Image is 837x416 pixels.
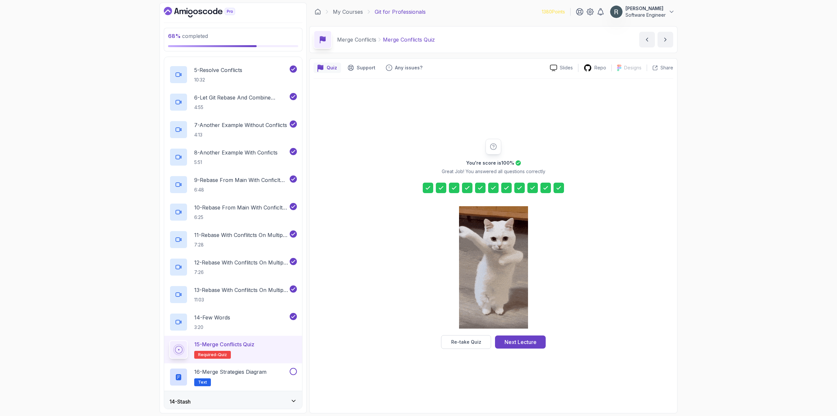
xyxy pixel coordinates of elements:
p: Merge Conflicts [337,36,376,44]
button: 16-Merge Strategies DiagramText [169,368,297,386]
button: previous content [639,32,655,47]
a: Slides [545,64,578,71]
p: Designs [624,64,641,71]
h3: 14 - Stash [169,398,191,406]
p: 15 - Merge Conflicts Quiz [194,340,254,348]
div: Re-take Quiz [451,339,481,345]
p: 7:26 [194,269,288,276]
button: 14-Few Words3:20 [169,313,297,331]
p: 6:25 [194,214,288,221]
p: 6 - Let Git Rebase And Combine Changes [194,94,288,101]
img: cool-cat [459,206,528,329]
p: 4:55 [194,104,288,111]
button: next content [658,32,673,47]
p: Great Job! You answered all questions correctly [442,168,545,175]
div: Next Lecture [504,338,537,346]
p: 8 - Another Example With Conficts [194,149,278,156]
span: quiz [218,352,227,357]
p: 7:28 [194,242,288,248]
button: 15-Merge Conflicts QuizRequired-quiz [169,340,297,359]
p: 13 - Rebase With Conflitcts On Multiple Commits Part 3 [194,286,288,294]
button: 8-Another Example With Conficts5:51 [169,148,297,166]
button: 9-Rebase From Main With Conficlt Part 16:48 [169,175,297,194]
button: 6-Let Git Rebase And Combine Changes4:55 [169,93,297,111]
button: Feedback button [382,63,426,73]
button: Next Lecture [495,335,546,349]
a: Dashboard [164,7,250,17]
button: Support button [344,63,379,73]
p: 6:48 [194,187,288,193]
p: 12 - Rebase With Conflitcts On Multiple Commits Part 2 [194,259,288,266]
h2: You're score is 100 % [466,160,514,166]
p: Quiz [327,64,337,71]
p: 7 - Another Example Without Conflicts [194,121,287,129]
p: 5 - Resolve Conflicts [194,66,242,74]
img: user profile image [610,6,623,18]
button: 11-Rebase With Conflitcts On Multiple Commits Part 17:28 [169,230,297,249]
p: 10 - Rebase From Main With Conficlt Part 2 [194,204,288,211]
button: quiz button [314,63,341,73]
p: Merge Conflicts Quiz [383,36,435,44]
button: 7-Another Example Without Conflicts4:13 [169,120,297,139]
button: 12-Rebase With Conflitcts On Multiple Commits Part 27:26 [169,258,297,276]
button: 13-Rebase With Conflitcts On Multiple Commits Part 311:03 [169,285,297,304]
p: 16 - Merge Strategies Diagram [194,368,266,376]
button: 5-Resolve Conflicts10:32 [169,65,297,84]
p: 11 - Rebase With Conflitcts On Multiple Commits Part 1 [194,231,288,239]
button: Share [647,64,673,71]
p: 4:13 [194,132,287,138]
p: Slides [560,64,573,71]
button: 14-Stash [164,391,302,412]
p: [PERSON_NAME] [625,5,666,12]
a: Repo [578,64,611,72]
p: Git for Professionals [375,8,426,16]
span: 68 % [168,33,181,39]
p: 11:03 [194,297,288,303]
p: Software Engineer [625,12,666,18]
p: 10:32 [194,77,242,83]
span: Text [198,380,207,385]
button: user profile image[PERSON_NAME]Software Engineer [610,5,675,18]
a: My Courses [333,8,363,16]
p: 3:20 [194,324,230,331]
span: completed [168,33,208,39]
p: 9 - Rebase From Main With Conficlt Part 1 [194,176,288,184]
a: Dashboard [315,9,321,15]
p: Support [357,64,375,71]
p: 14 - Few Words [194,314,230,321]
p: Repo [594,64,606,71]
button: 10-Rebase From Main With Conficlt Part 26:25 [169,203,297,221]
p: Any issues? [395,64,422,71]
p: 5:51 [194,159,278,166]
button: Re-take Quiz [441,335,491,349]
p: 1380 Points [542,9,565,15]
p: Share [660,64,673,71]
span: Required- [198,352,218,357]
